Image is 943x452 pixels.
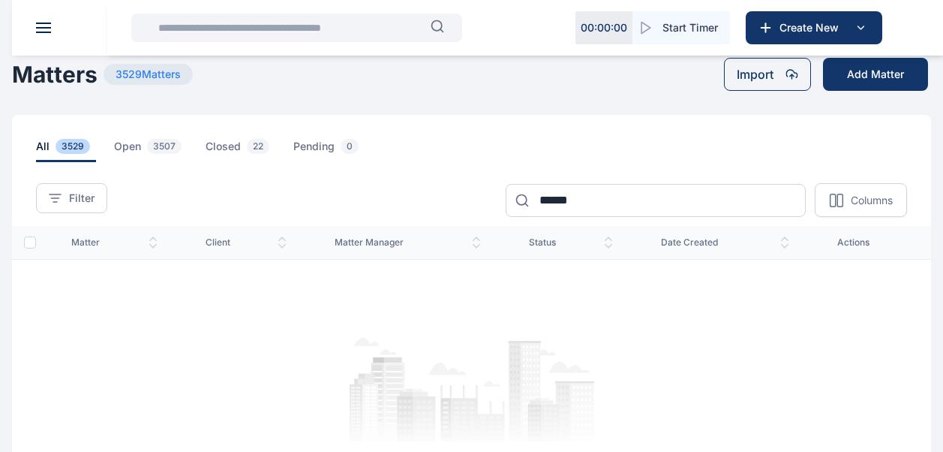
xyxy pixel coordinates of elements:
a: pending0 [293,139,383,162]
span: client [206,237,287,249]
span: Filter [69,191,95,206]
span: matter [71,237,158,249]
span: 0 [341,139,359,154]
span: Start Timer [662,20,718,35]
span: Create New [773,20,851,35]
span: closed [206,139,275,162]
button: Start Timer [632,11,730,44]
button: Create New [746,11,882,44]
a: open3507 [114,139,206,162]
span: 3507 [147,139,182,154]
button: Import [724,58,811,91]
p: Columns [851,193,893,208]
button: Filter [36,183,107,213]
span: 3529 [56,139,90,154]
span: 22 [247,139,269,154]
button: Columns [815,183,907,217]
a: closed22 [206,139,293,162]
span: matter manager [335,237,481,249]
span: date created [661,237,789,249]
span: status [529,237,613,249]
h1: Matters [12,61,98,88]
span: 3529 Matters [104,64,193,85]
span: all [36,139,96,162]
a: all3529 [36,139,114,162]
button: Add Matter [823,58,928,91]
span: open [114,139,188,162]
span: actions [837,237,907,249]
span: pending [293,139,365,162]
p: 00 : 00 : 00 [581,20,627,35]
